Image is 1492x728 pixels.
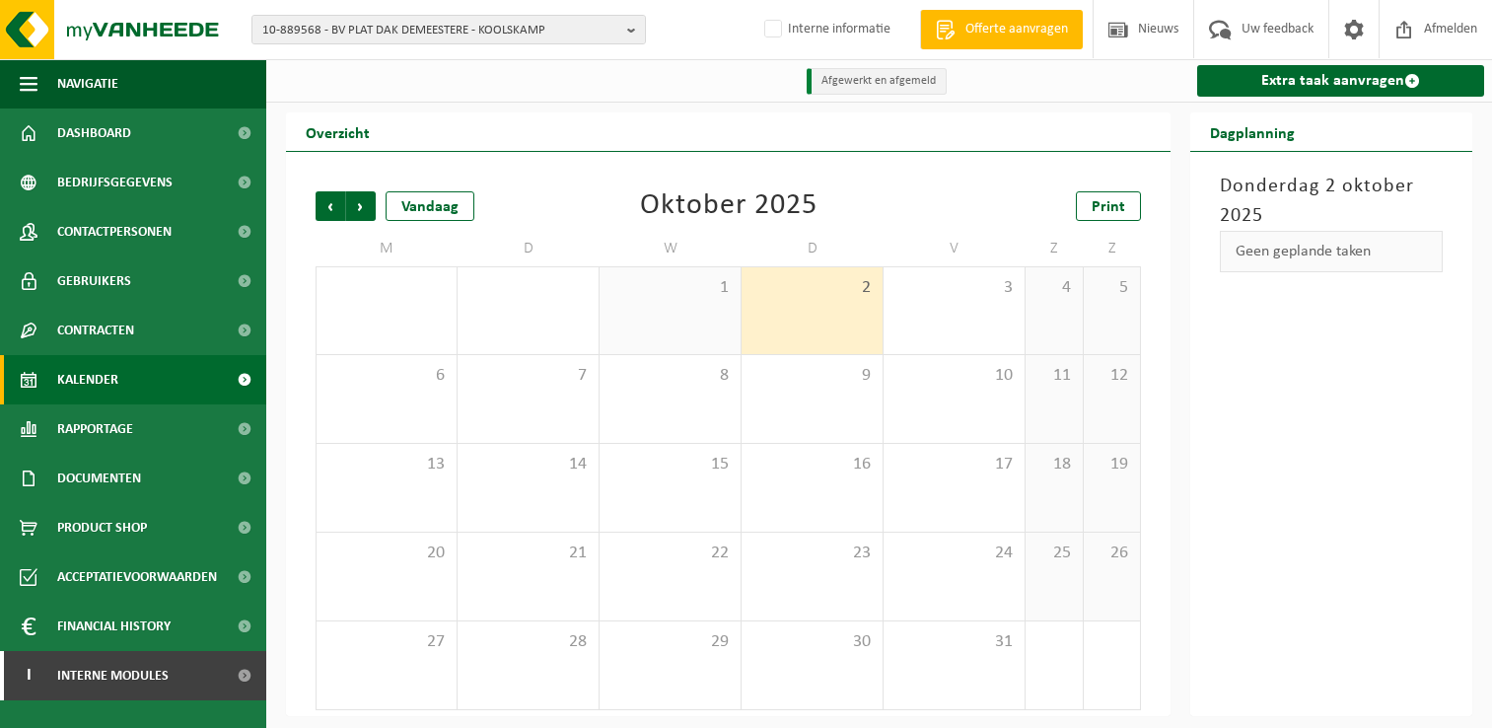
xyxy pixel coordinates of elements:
span: 2 [751,277,873,299]
span: Navigatie [57,59,118,109]
span: 24 [893,543,1015,564]
span: 4 [1035,277,1073,299]
td: W [600,231,742,266]
td: D [742,231,884,266]
span: 7 [467,365,589,387]
a: Offerte aanvragen [920,10,1083,49]
span: 5 [1094,277,1131,299]
td: Z [1084,231,1142,266]
span: 18 [1035,454,1073,475]
span: 6 [326,365,447,387]
span: 31 [893,631,1015,653]
span: Gebruikers [57,256,131,306]
span: 21 [467,543,589,564]
span: Interne modules [57,651,169,700]
span: 17 [893,454,1015,475]
span: 16 [751,454,873,475]
span: Vorige [316,191,345,221]
span: I [20,651,37,700]
h3: Donderdag 2 oktober 2025 [1220,172,1443,231]
span: 27 [326,631,447,653]
span: Print [1092,199,1125,215]
td: Z [1026,231,1084,266]
span: 26 [1094,543,1131,564]
td: M [316,231,458,266]
span: 13 [326,454,447,475]
span: 22 [609,543,731,564]
span: Volgende [346,191,376,221]
h2: Overzicht [286,112,390,151]
span: 28 [467,631,589,653]
span: Financial History [57,602,171,651]
span: 15 [609,454,731,475]
span: 1 [609,277,731,299]
a: Print [1076,191,1141,221]
span: Rapportage [57,404,133,454]
span: Offerte aanvragen [960,20,1073,39]
span: 10 [893,365,1015,387]
span: Product Shop [57,503,147,552]
span: 8 [609,365,731,387]
button: 10-889568 - BV PLAT DAK DEMEESTERE - KOOLSKAMP [251,15,646,44]
span: 23 [751,543,873,564]
div: Oktober 2025 [640,191,817,221]
span: 29 [609,631,731,653]
label: Interne informatie [760,15,890,44]
span: Contracten [57,306,134,355]
span: 11 [1035,365,1073,387]
span: 19 [1094,454,1131,475]
span: Contactpersonen [57,207,172,256]
span: 20 [326,543,447,564]
li: Afgewerkt en afgemeld [807,68,947,95]
span: Kalender [57,355,118,404]
span: Dashboard [57,109,131,158]
h2: Dagplanning [1190,112,1314,151]
div: Vandaag [386,191,474,221]
span: Acceptatievoorwaarden [57,552,217,602]
span: 10-889568 - BV PLAT DAK DEMEESTERE - KOOLSKAMP [262,16,619,45]
span: 3 [893,277,1015,299]
span: Bedrijfsgegevens [57,158,173,207]
td: D [458,231,600,266]
span: 9 [751,365,873,387]
span: 14 [467,454,589,475]
span: 12 [1094,365,1131,387]
td: V [884,231,1026,266]
span: 30 [751,631,873,653]
a: Extra taak aanvragen [1197,65,1484,97]
span: 25 [1035,543,1073,564]
span: Documenten [57,454,141,503]
div: Geen geplande taken [1220,231,1443,272]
